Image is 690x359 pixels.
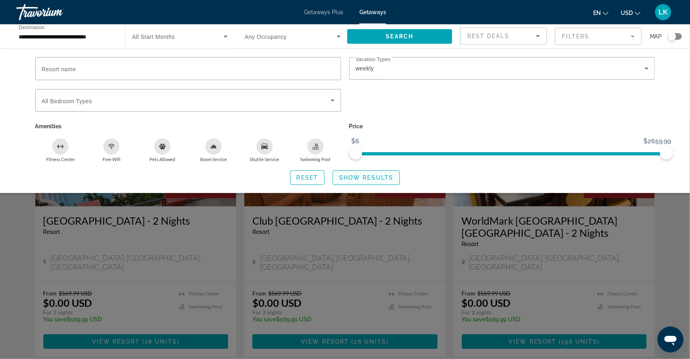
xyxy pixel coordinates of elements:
[150,157,175,162] span: Pets Allowed
[103,157,120,162] span: Free Wifi
[347,29,452,44] button: Search
[350,135,361,147] span: $6
[356,65,374,72] span: weekly
[349,147,362,159] span: ngx-slider
[137,138,188,162] button: Pets Allowed
[35,121,341,132] p: Amenities
[359,9,386,15] a: Getaways
[621,10,633,16] span: USD
[467,31,540,41] mat-select: Sort by
[658,327,684,353] iframe: Button to launch messaging window
[659,8,668,16] span: LK
[19,25,45,30] span: Destination
[16,2,97,23] a: Travorium
[297,174,318,181] span: Reset
[290,170,325,185] button: Reset
[301,157,331,162] span: Swimming Pool
[250,157,279,162] span: Shuttle Service
[467,33,509,39] span: Best Deals
[290,138,341,162] button: Swimming Pool
[132,34,175,40] span: All Start Months
[42,98,92,104] span: All Bedroom Types
[653,4,674,21] button: User Menu
[245,34,287,40] span: Any Occupancy
[660,147,673,159] span: ngx-slider-max
[349,121,655,132] p: Price
[86,138,137,162] button: Free Wifi
[643,135,673,147] span: $2659.99
[200,157,227,162] span: Room Service
[304,9,343,15] a: Getaways Plus
[555,28,642,45] button: Filter
[386,33,414,40] span: Search
[621,7,641,19] button: Change currency
[35,138,86,162] button: Fitness Center
[593,7,609,19] button: Change language
[593,10,601,16] span: en
[188,138,239,162] button: Room Service
[339,174,393,181] span: Show Results
[650,31,662,42] span: Map
[349,152,655,154] ngx-slider: ngx-slider
[46,157,75,162] span: Fitness Center
[42,66,76,72] span: Resort name
[333,170,400,185] button: Show Results
[356,57,391,62] span: Vacation Types
[239,138,290,162] button: Shuttle Service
